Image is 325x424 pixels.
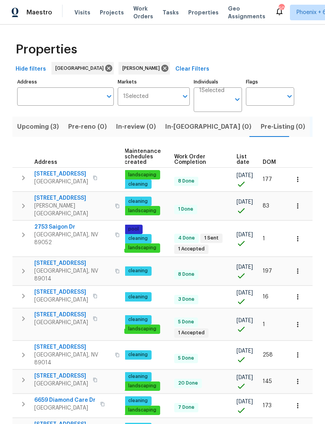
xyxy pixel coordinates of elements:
[263,403,272,408] span: 173
[175,206,196,213] span: 1 Done
[125,226,142,232] span: pool
[34,160,57,165] span: Address
[125,397,151,404] span: cleaning
[263,177,272,182] span: 177
[34,170,88,178] span: [STREET_ADDRESS]
[17,121,59,132] span: Upcoming (3)
[34,380,88,388] span: [GEOGRAPHIC_DATA]
[34,267,110,283] span: [GEOGRAPHIC_DATA], NV 89014
[237,318,253,323] span: [DATE]
[175,64,209,74] span: Clear Filters
[34,231,110,247] span: [GEOGRAPHIC_DATA], NV 89052
[263,379,272,384] span: 145
[12,62,49,76] button: Hide filters
[125,316,151,323] span: cleaning
[34,351,110,367] span: [GEOGRAPHIC_DATA], NV 89014
[125,326,159,332] span: landscaping
[118,80,190,84] label: Markets
[104,91,115,102] button: Open
[237,290,253,296] span: [DATE]
[34,259,110,267] span: [STREET_ADDRESS]
[133,5,153,20] span: Work Orders
[26,9,52,16] span: Maestro
[175,271,198,278] span: 8 Done
[125,373,151,380] span: cleaning
[34,396,95,404] span: 6659 Diamond Care Dr
[125,181,151,188] span: cleaning
[34,288,88,296] span: [STREET_ADDRESS]
[263,203,269,209] span: 83
[116,121,156,132] span: In-review (0)
[125,245,159,251] span: landscaping
[232,94,243,105] button: Open
[122,64,163,72] span: [PERSON_NAME]
[175,355,197,362] span: 5 Done
[261,121,305,132] span: Pre-Listing (0)
[51,62,114,75] div: [GEOGRAPHIC_DATA]
[237,399,253,404] span: [DATE]
[228,5,265,20] span: Geo Assignments
[263,236,265,241] span: 1
[237,348,253,354] span: [DATE]
[34,319,88,326] span: [GEOGRAPHIC_DATA]
[237,173,253,178] span: [DATE]
[175,404,198,411] span: 7 Done
[175,319,197,325] span: 5 Done
[175,296,198,303] span: 3 Done
[16,64,46,74] span: Hide filters
[125,172,159,178] span: landscaping
[125,198,151,205] span: cleaning
[123,93,148,100] span: 1 Selected
[201,235,222,241] span: 1 Sent
[188,9,219,16] span: Properties
[125,351,151,358] span: cleaning
[125,383,159,389] span: landscaping
[68,121,107,132] span: Pre-reno (0)
[125,235,151,242] span: cleaning
[237,264,253,270] span: [DATE]
[180,91,191,102] button: Open
[246,80,294,84] label: Flags
[263,294,268,300] span: 16
[237,154,249,165] span: List date
[172,62,212,76] button: Clear Filters
[34,202,110,218] span: [PERSON_NAME][GEOGRAPHIC_DATA]
[34,296,88,304] span: [GEOGRAPHIC_DATA]
[194,80,242,84] label: Individuals
[125,407,159,413] span: landscaping
[34,404,95,412] span: [GEOGRAPHIC_DATA]
[165,121,251,132] span: In-[GEOGRAPHIC_DATA] (0)
[55,64,107,72] span: [GEOGRAPHIC_DATA]
[34,178,88,186] span: [GEOGRAPHIC_DATA]
[125,208,159,214] span: landscaping
[34,372,88,380] span: [STREET_ADDRESS]
[17,80,114,84] label: Address
[237,232,253,238] span: [DATE]
[284,91,295,102] button: Open
[124,149,161,165] span: Maintenance schedules created
[34,223,110,231] span: 2753 Saigon Dr
[162,10,179,15] span: Tasks
[237,375,253,380] span: [DATE]
[263,322,265,327] span: 1
[118,62,170,75] div: [PERSON_NAME]
[100,9,124,16] span: Projects
[16,46,77,53] span: Properties
[175,178,198,185] span: 8 Done
[175,380,201,387] span: 20 Done
[175,246,208,252] span: 1 Accepted
[74,9,90,16] span: Visits
[125,268,151,274] span: cleaning
[34,194,110,202] span: [STREET_ADDRESS]
[263,268,272,274] span: 197
[174,154,223,165] span: Work Order Completion
[175,330,208,336] span: 1 Accepted
[263,160,276,165] span: DOM
[237,199,253,205] span: [DATE]
[34,311,88,319] span: [STREET_ADDRESS]
[199,87,224,94] span: 1 Selected
[125,294,151,300] span: cleaning
[34,343,110,351] span: [STREET_ADDRESS]
[263,352,273,358] span: 258
[175,235,198,241] span: 4 Done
